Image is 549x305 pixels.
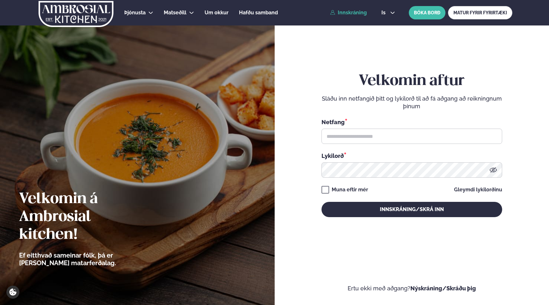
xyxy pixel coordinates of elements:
h2: Velkomin aftur [321,72,502,90]
span: Hafðu samband [239,10,278,16]
span: Þjónusta [124,10,146,16]
p: Sláðu inn netfangið þitt og lykilorð til að fá aðgang að reikningnum þínum [321,95,502,110]
a: Innskráning [330,10,367,16]
button: Innskráning/Skrá inn [321,202,502,217]
a: MATUR FYRIR FYRIRTÆKI [448,6,512,19]
a: Um okkur [205,9,228,17]
p: Ertu ekki með aðgang? [294,285,530,292]
a: Gleymdi lykilorðinu [454,187,502,192]
div: Lykilorð [321,152,502,160]
h2: Velkomin á Ambrosial kitchen! [19,190,151,244]
a: Matseðill [164,9,186,17]
a: Þjónusta [124,9,146,17]
span: Um okkur [205,10,228,16]
button: BÓKA BORÐ [409,6,445,19]
img: logo [38,1,114,27]
a: Cookie settings [6,286,19,299]
div: Netfang [321,118,502,126]
span: is [381,10,387,15]
a: Hafðu samband [239,9,278,17]
button: is [376,10,400,15]
p: Ef eitthvað sameinar fólk, þá er [PERSON_NAME] matarferðalag. [19,252,151,267]
span: Matseðill [164,10,186,16]
a: Nýskráning/Skráðu þig [410,285,476,292]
